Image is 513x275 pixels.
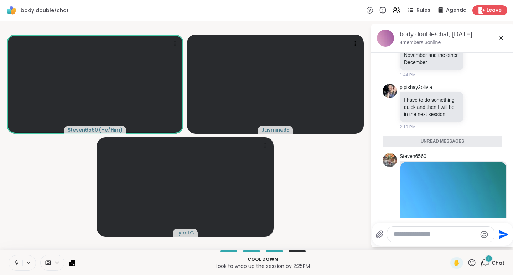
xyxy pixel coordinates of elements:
[79,263,446,270] p: Look to wrap up the session by 2:25PM
[446,7,467,14] span: Agenda
[400,84,432,91] a: pipishay2olivia
[394,231,477,238] textarea: Type your message
[400,162,506,250] img: Body Double /Chat
[21,7,69,14] span: body double/chat
[488,255,489,261] span: 1
[79,256,446,263] p: Cool down
[6,4,18,16] img: ShareWell Logomark
[453,259,460,267] span: ✋
[99,126,123,133] span: ( He/Him )
[68,126,98,133] span: Steven6560
[400,153,426,160] a: Steven6560
[383,84,397,98] img: https://sharewell-space-live.sfo3.digitaloceanspaces.com/user-generated/d00611f7-7241-4821-a0f6-1...
[383,153,397,167] img: https://sharewell-space-live.sfo3.digitaloceanspaces.com/user-generated/42cda42b-3507-48ba-b019-3...
[416,7,430,14] span: Rules
[400,30,508,39] div: body double/chat, [DATE]
[383,136,502,147] div: Unread messages
[492,259,504,266] span: Chat
[480,230,488,239] button: Emoji picker
[400,72,416,78] span: 1:44 PM
[261,126,290,133] span: Jasmine95
[404,96,459,118] p: I have to do something quick and then I will be in the next session
[494,226,511,242] button: Send
[487,7,502,14] span: Leave
[400,124,416,130] span: 2:19 PM
[400,39,441,46] p: 4 members, 3 online
[176,229,194,236] span: LynnLG
[377,30,394,47] img: body double/chat, Sep 13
